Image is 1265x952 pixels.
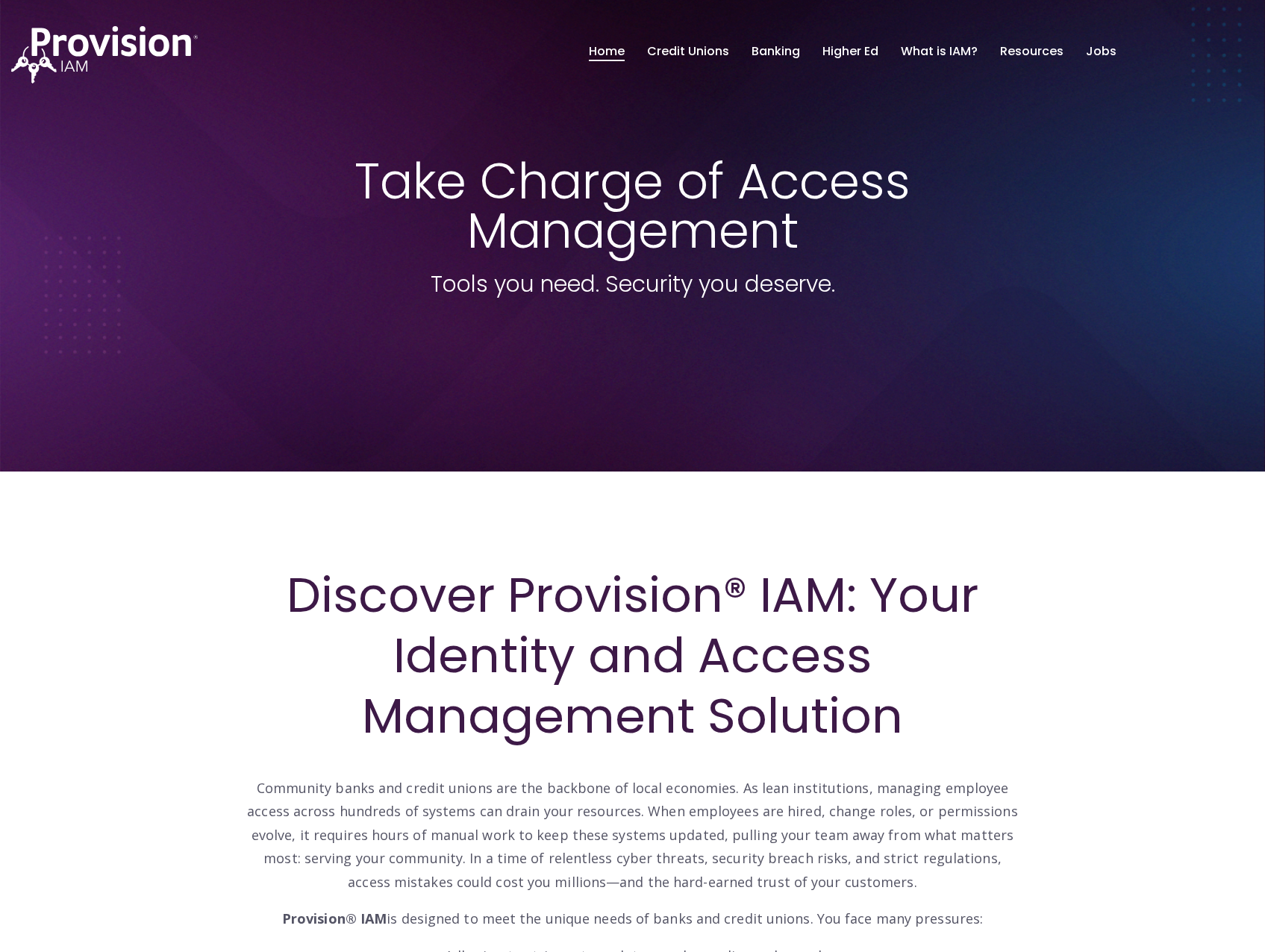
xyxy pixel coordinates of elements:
nav: menu [578,28,1128,75]
span: Take Charge of Access Management [354,147,911,265]
a: Credit Unions [647,39,729,64]
p: Community banks and credit unions are the backbone of local economies. As lean institutions, mana... [245,753,1021,894]
strong: Provision® IAM [282,909,387,927]
span: Tools you need. Security you deserve. [431,268,835,300]
a: Resources [1000,39,1063,64]
a: Home [589,39,625,64]
a: What is IAM? [901,39,978,64]
h1: Discover Provision® IAM: Your Identity and Access Management Solution [245,565,1021,747]
a: Banking [752,39,800,64]
a: Higher Ed [822,39,878,64]
p: is designed to meet the unique needs of banks and credit unions. You face many pressures: [245,907,1021,931]
a: Jobs [1086,39,1116,64]
img: ProvisionIAM-Logo-White [11,26,198,84]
